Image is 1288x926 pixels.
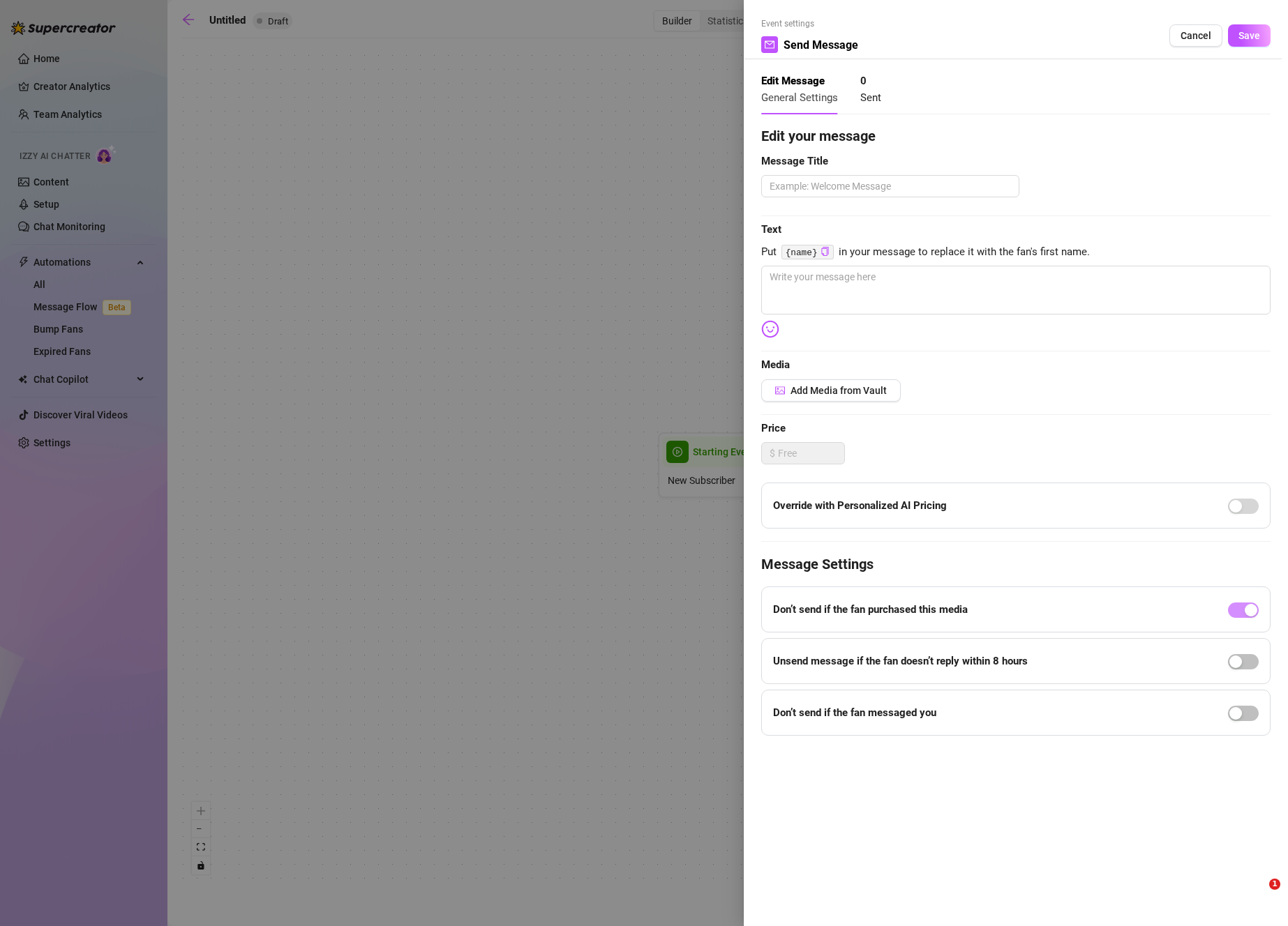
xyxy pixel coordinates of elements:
[784,36,858,54] span: Send Message
[761,244,1271,261] span: Put in your message to replace it with the fan's first name.
[761,75,825,87] strong: Edit Message
[765,40,774,50] span: mail
[773,706,936,719] strong: Don’t send if the fan messaged you
[761,422,786,434] strong: Price
[773,499,947,512] strong: Override with Personalized AI Pricing
[1238,30,1260,41] span: Save
[761,91,838,104] span: General Settings
[821,247,830,256] span: copy
[1241,879,1274,912] iframe: Intercom live chat
[761,223,781,236] strong: Text
[1169,24,1222,47] button: Cancel
[761,17,858,31] span: Event settings
[860,75,867,87] strong: 0
[761,379,901,402] button: Add Media from Vault
[860,91,881,104] span: Sent
[775,386,785,395] span: picture
[1269,879,1280,890] span: 1
[761,358,790,371] strong: Media
[761,320,779,338] img: svg%3e
[778,443,844,464] input: Free
[761,128,876,144] strong: Edit your message
[761,155,828,167] strong: Message Title
[1181,30,1211,41] span: Cancel
[773,655,1028,667] strong: Unsend message if the fan doesn’t reply within 8 hours
[781,245,834,259] code: {name}
[773,603,968,616] strong: Don’t send if the fan purchased this media
[821,247,830,257] button: Click to Copy
[791,385,887,396] span: Add Media from Vault
[1228,24,1271,47] button: Save
[761,554,1271,574] h4: Message Settings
